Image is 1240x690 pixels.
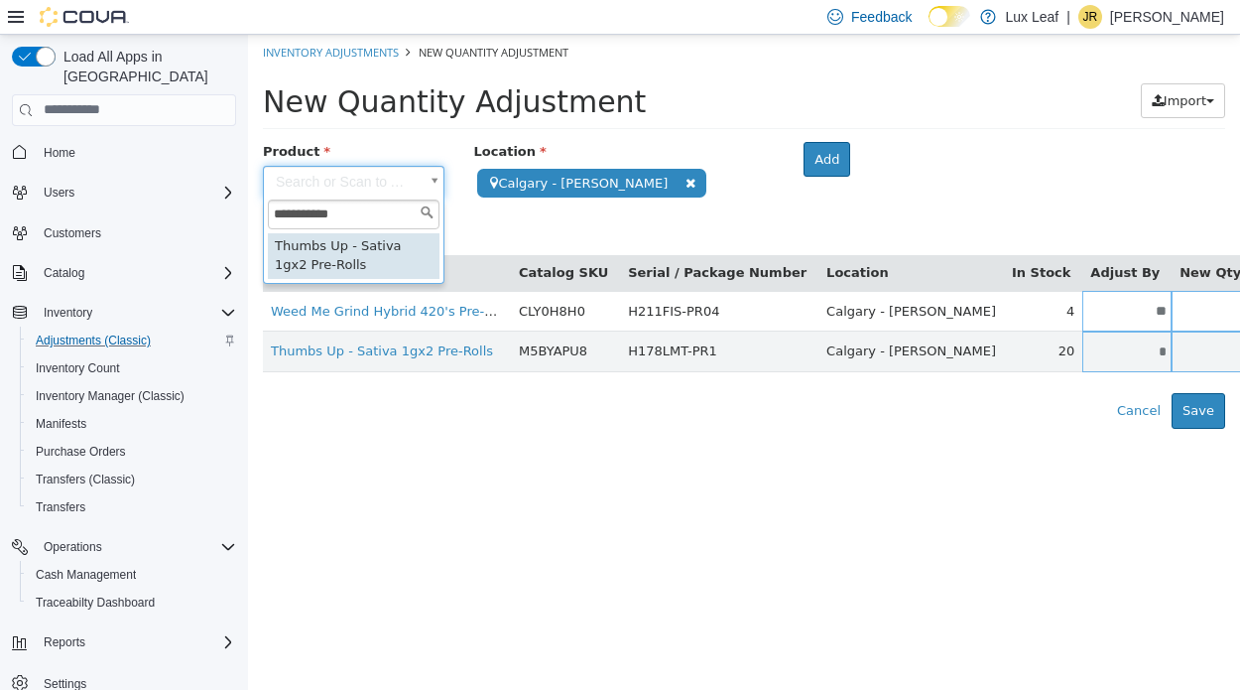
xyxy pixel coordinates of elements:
a: Adjustments (Classic) [28,329,159,352]
button: Users [4,179,244,207]
span: Transfers [36,499,85,515]
a: Inventory Manager (Classic) [28,384,192,408]
button: Inventory [4,299,244,327]
span: Inventory Count [36,360,120,376]
button: Manifests [20,410,244,438]
a: Cash Management [28,563,144,587]
span: Inventory Count [28,356,236,380]
span: Users [44,185,74,201]
span: Traceabilty Dashboard [28,591,236,615]
span: Reports [36,630,236,654]
button: Inventory Count [20,354,244,382]
a: Transfers (Classic) [28,468,143,491]
img: Cova [40,7,129,27]
button: Operations [36,535,110,559]
span: Cash Management [28,563,236,587]
div: Jasmine Ribeiro [1078,5,1102,29]
input: Dark Mode [929,6,970,27]
span: Purchase Orders [28,440,236,464]
a: Home [36,141,83,165]
a: Manifests [28,412,94,436]
span: Manifests [28,412,236,436]
button: Transfers [20,493,244,521]
span: Customers [36,220,236,245]
button: Transfers (Classic) [20,466,244,493]
a: Traceabilty Dashboard [28,591,163,615]
span: Inventory Manager (Classic) [28,384,236,408]
p: Lux Leaf [1006,5,1059,29]
button: Inventory [36,301,100,325]
button: Home [4,138,244,167]
button: Purchase Orders [20,438,244,466]
a: Transfers [28,495,93,519]
button: Catalog [36,261,92,285]
a: Inventory Count [28,356,128,380]
span: Inventory [44,305,92,321]
button: Adjustments (Classic) [20,327,244,354]
span: Manifests [36,416,86,432]
span: Load All Apps in [GEOGRAPHIC_DATA] [56,47,236,86]
span: Transfers (Classic) [28,468,236,491]
span: Reports [44,634,85,650]
button: Customers [4,218,244,247]
span: Catalog [36,261,236,285]
span: JR [1083,5,1098,29]
div: Thumbs Up - Sativa 1gx2 Pre-Rolls [20,199,191,244]
p: | [1066,5,1070,29]
span: Home [44,145,75,161]
p: [PERSON_NAME] [1110,5,1224,29]
span: Inventory Manager (Classic) [36,388,185,404]
span: Users [36,181,236,205]
a: Customers [36,221,109,245]
span: Purchase Orders [36,444,126,460]
button: Traceabilty Dashboard [20,589,244,617]
button: Reports [4,628,244,656]
span: Feedback [851,7,912,27]
button: Cash Management [20,561,244,589]
span: Adjustments (Classic) [36,333,151,348]
button: Operations [4,533,244,561]
span: Adjustments (Classic) [28,329,236,352]
span: Operations [44,539,102,555]
span: Home [36,140,236,165]
button: Reports [36,630,93,654]
button: Inventory Manager (Classic) [20,382,244,410]
button: Catalog [4,259,244,287]
span: Customers [44,225,101,241]
span: Transfers (Classic) [36,472,135,487]
span: Inventory [36,301,236,325]
span: Operations [36,535,236,559]
span: Dark Mode [929,27,930,28]
span: Cash Management [36,567,136,583]
span: Traceabilty Dashboard [36,595,155,611]
button: Users [36,181,82,205]
a: Purchase Orders [28,440,134,464]
span: Catalog [44,265,84,281]
span: Transfers [28,495,236,519]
